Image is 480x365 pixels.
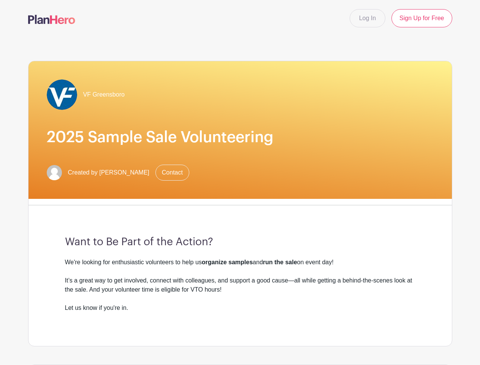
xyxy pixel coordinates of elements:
[65,258,415,303] div: We're looking for enthusiastic volunteers to help us and on event day! It’s a great way to get in...
[202,259,253,265] strong: organize samples
[47,79,77,110] img: VF_Icon_FullColor_CMYK-small.jpg
[350,9,385,27] a: Log In
[65,303,415,322] div: Let us know if you're in.
[68,168,149,177] span: Created by [PERSON_NAME]
[47,165,62,180] img: default-ce2991bfa6775e67f084385cd625a349d9dcbb7a52a09fb2fda1e96e2d18dcdb.png
[65,236,415,249] h3: Want to Be Part of the Action?
[83,90,125,99] span: VF Greensboro
[263,259,297,265] strong: run the sale
[28,15,75,24] img: logo-507f7623f17ff9eddc593b1ce0a138ce2505c220e1c5a4e2b4648c50719b7d32.svg
[155,165,189,181] a: Contact
[391,9,452,27] a: Sign Up for Free
[47,128,434,146] h1: 2025 Sample Sale Volunteering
